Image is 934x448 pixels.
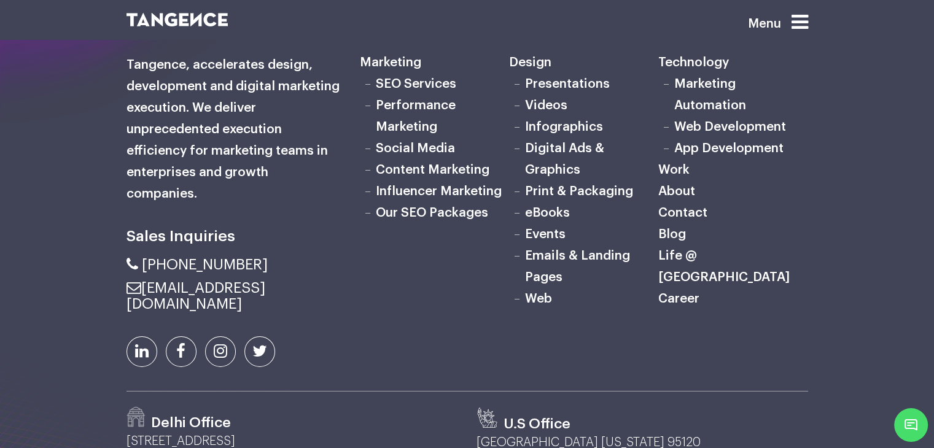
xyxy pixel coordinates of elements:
h6: Tangence, accelerates design, development and digital marketing execution. We deliver unprecedent... [126,55,341,205]
a: SEO Services [376,77,456,90]
a: Work [658,163,690,176]
a: Career [658,292,699,305]
h6: Design [509,52,658,74]
a: Print & Packaging [525,185,633,198]
a: Influencer Marketing [376,185,502,198]
a: App Development [674,142,784,155]
h3: Delhi Office [151,414,231,432]
a: Contact [658,206,707,219]
a: Marketing Automation [674,77,746,112]
span: Chat Widget [894,408,928,442]
a: About [658,185,695,198]
img: Path-529.png [126,407,146,427]
a: [PHONE_NUMBER] [126,257,268,272]
a: Blog [658,228,686,241]
a: Content Marketing [376,163,489,176]
a: Life @ [GEOGRAPHIC_DATA] [658,249,790,284]
a: Digital Ads & Graphics [525,142,604,176]
a: eBooks [525,206,570,219]
a: Presentations [525,77,610,90]
a: Events [525,228,566,241]
a: Web [525,292,552,305]
h3: U.S Office [504,415,570,433]
a: Social Media [376,142,455,155]
h6: Technology [658,52,808,74]
a: [EMAIL_ADDRESS][DOMAIN_NAME] [126,280,265,311]
h6: Marketing [360,52,509,74]
a: Performance Marketing [376,99,456,133]
span: [PHONE_NUMBER] [142,257,268,272]
a: Emails & Landing Pages [525,249,630,284]
h6: Sales Inquiries [126,223,341,249]
a: Videos [525,99,567,112]
a: Web Development [674,120,786,133]
a: Infographics [525,120,603,133]
img: us.svg [477,407,498,428]
a: Our SEO Packages [376,206,488,219]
